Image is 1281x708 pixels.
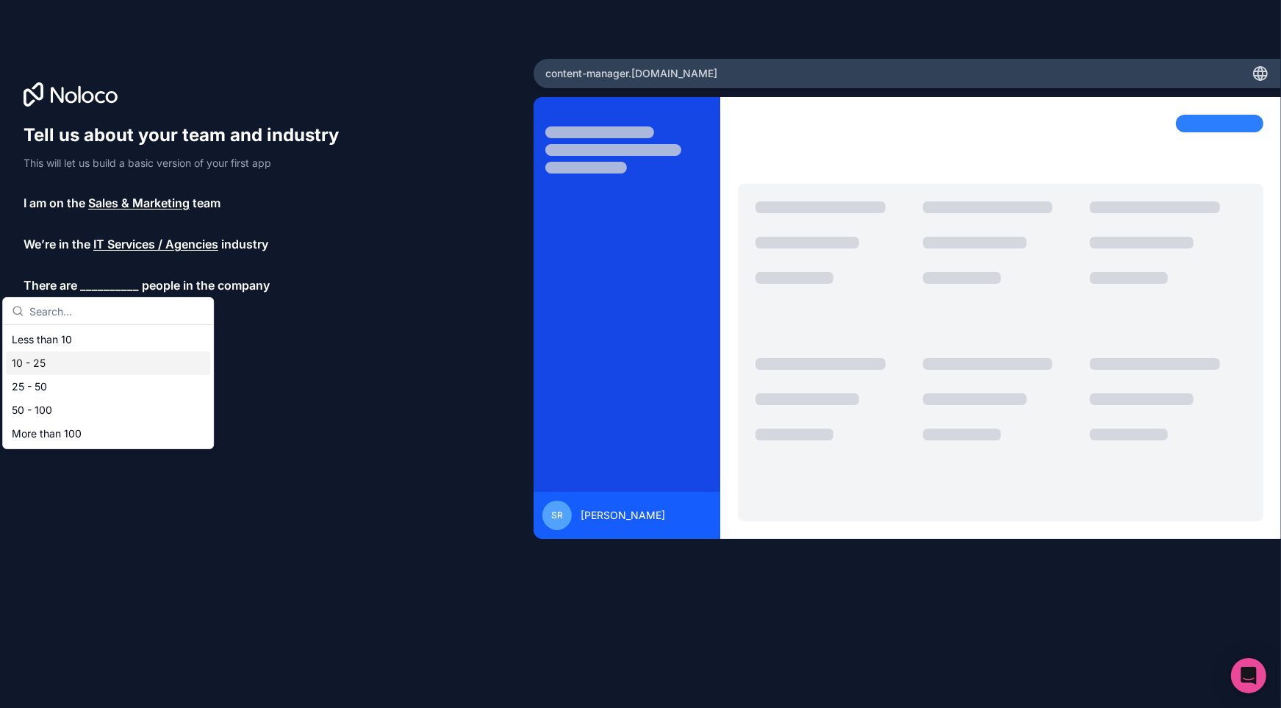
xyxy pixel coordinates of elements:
p: This will let us build a basic version of your first app [24,156,353,171]
div: Open Intercom Messenger [1231,658,1266,693]
div: 10 - 25 [6,351,210,375]
div: 50 - 100 [6,398,210,422]
div: Suggestions [3,325,213,448]
div: 25 - 50 [6,375,210,398]
span: [PERSON_NAME] [581,508,665,523]
span: team [193,194,220,212]
div: More than 100 [6,422,210,446]
span: IT Services / Agencies [93,235,218,253]
span: Sales & Marketing [88,194,190,212]
span: There are [24,276,77,294]
span: people in the company [142,276,270,294]
span: industry [221,235,268,253]
span: content-manager .[DOMAIN_NAME] [545,66,717,81]
span: __________ [80,276,139,294]
span: SR [551,509,563,521]
span: I am on the [24,194,85,212]
span: We’re in the [24,235,90,253]
div: Less than 10 [6,328,210,351]
h1: Tell us about your team and industry [24,124,353,147]
input: Search... [29,298,204,324]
